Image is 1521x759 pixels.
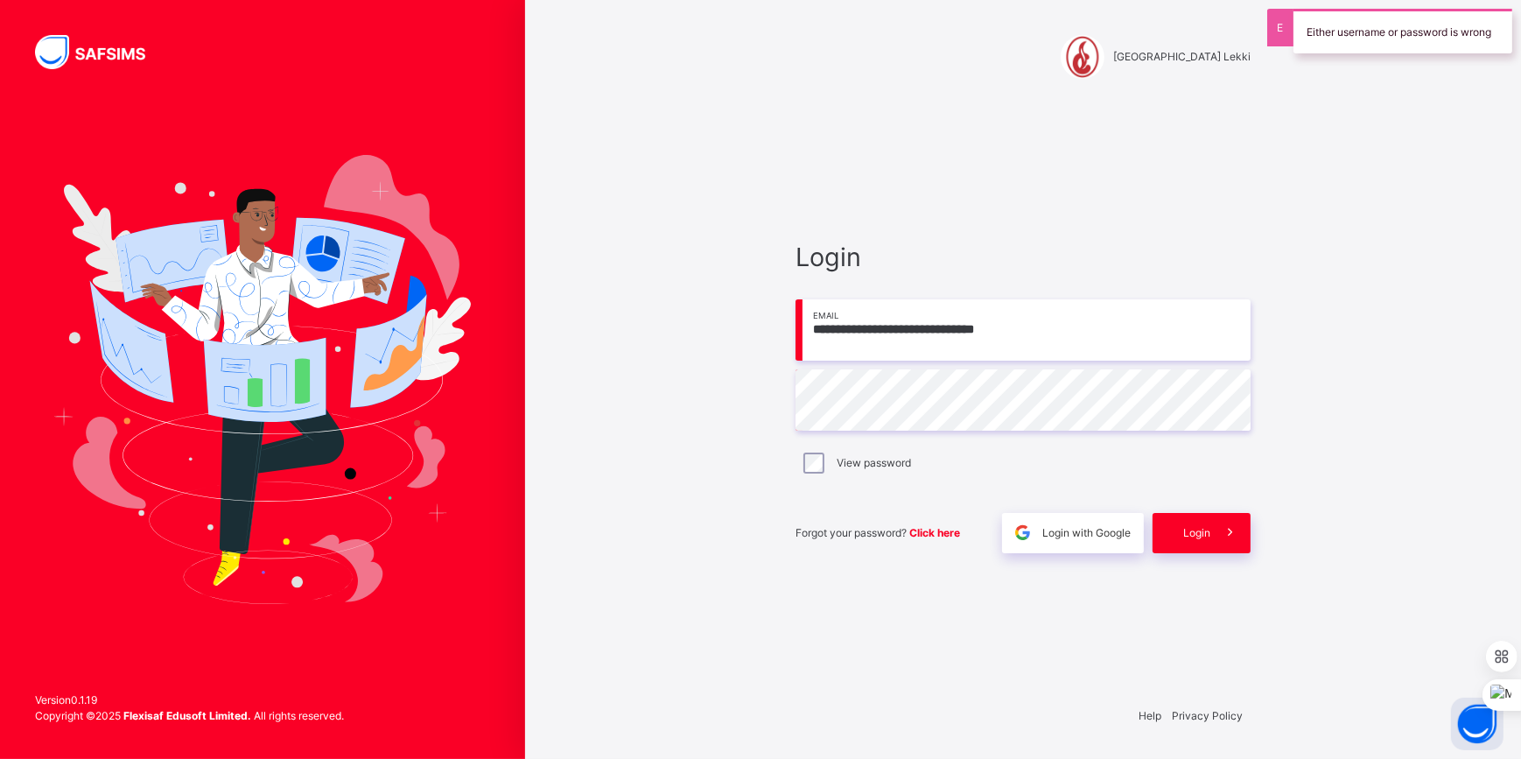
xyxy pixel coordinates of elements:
[837,455,911,471] label: View password
[35,709,344,722] span: Copyright © 2025 All rights reserved.
[1113,49,1251,65] span: [GEOGRAPHIC_DATA] Lekki
[796,526,960,539] span: Forgot your password?
[909,526,960,539] a: Click here
[123,709,251,722] strong: Flexisaf Edusoft Limited.
[35,35,166,69] img: SAFSIMS Logo
[54,155,471,603] img: Hero Image
[1183,525,1210,541] span: Login
[1172,709,1243,722] a: Privacy Policy
[1293,9,1512,53] div: Either username or password is wrong
[1139,709,1161,722] a: Help
[1013,523,1033,543] img: google.396cfc9801f0270233282035f929180a.svg
[1042,525,1131,541] span: Login with Google
[796,238,1251,276] span: Login
[35,692,344,708] span: Version 0.1.19
[1451,698,1503,750] button: Open asap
